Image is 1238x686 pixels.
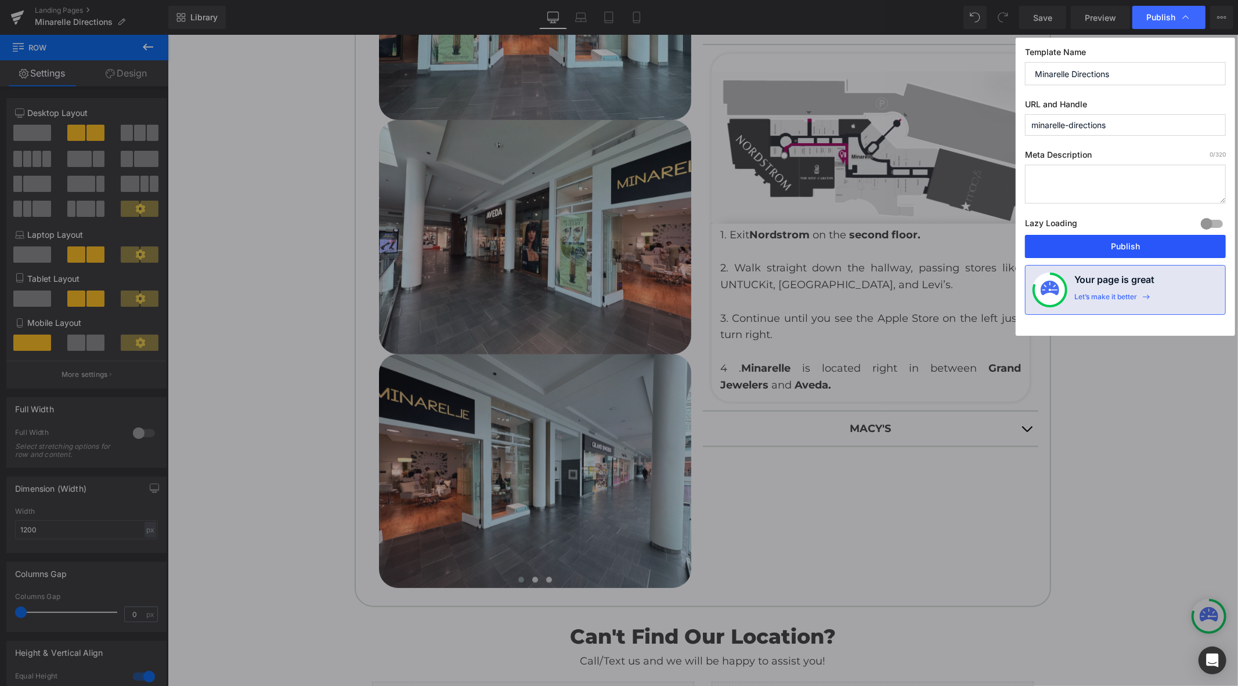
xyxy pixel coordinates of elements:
label: Lazy Loading [1025,216,1077,235]
p: 4 . is located right in between and [553,325,853,359]
strong: second floor [681,194,750,206]
p: 1. Exit on the [553,192,853,209]
div: Open Intercom Messenger [1199,647,1226,674]
label: URL and Handle [1025,99,1226,114]
span: /320 [1210,151,1226,158]
span: Call/Text us and we will be happy to assist you! [413,620,658,633]
div: Let’s make it better [1074,292,1137,307]
label: Meta Description [1025,150,1226,165]
h1: Can't Find Our Location? [196,590,875,614]
strong: Aveda. [627,344,663,357]
label: Template Name [1025,47,1226,62]
span: Publish [1146,12,1175,23]
strong: Grand Jewelers [553,327,853,357]
strong: Minarelle [573,327,623,340]
strong: Nordstrom [582,194,642,206]
p: 3. Continue until you see the Apple Store on the left just turn right. [553,275,853,309]
b: MACY'S [683,387,724,400]
p: 2. Walk straight down the hallway, passing stores like UNTUCKit, [GEOGRAPHIC_DATA], and Levi’s. [553,225,853,259]
button: Publish [1025,235,1226,258]
strong: . [750,194,753,206]
h4: Your page is great [1074,273,1154,292]
img: onboarding-status.svg [1041,281,1059,299]
span: 0 [1210,151,1213,158]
